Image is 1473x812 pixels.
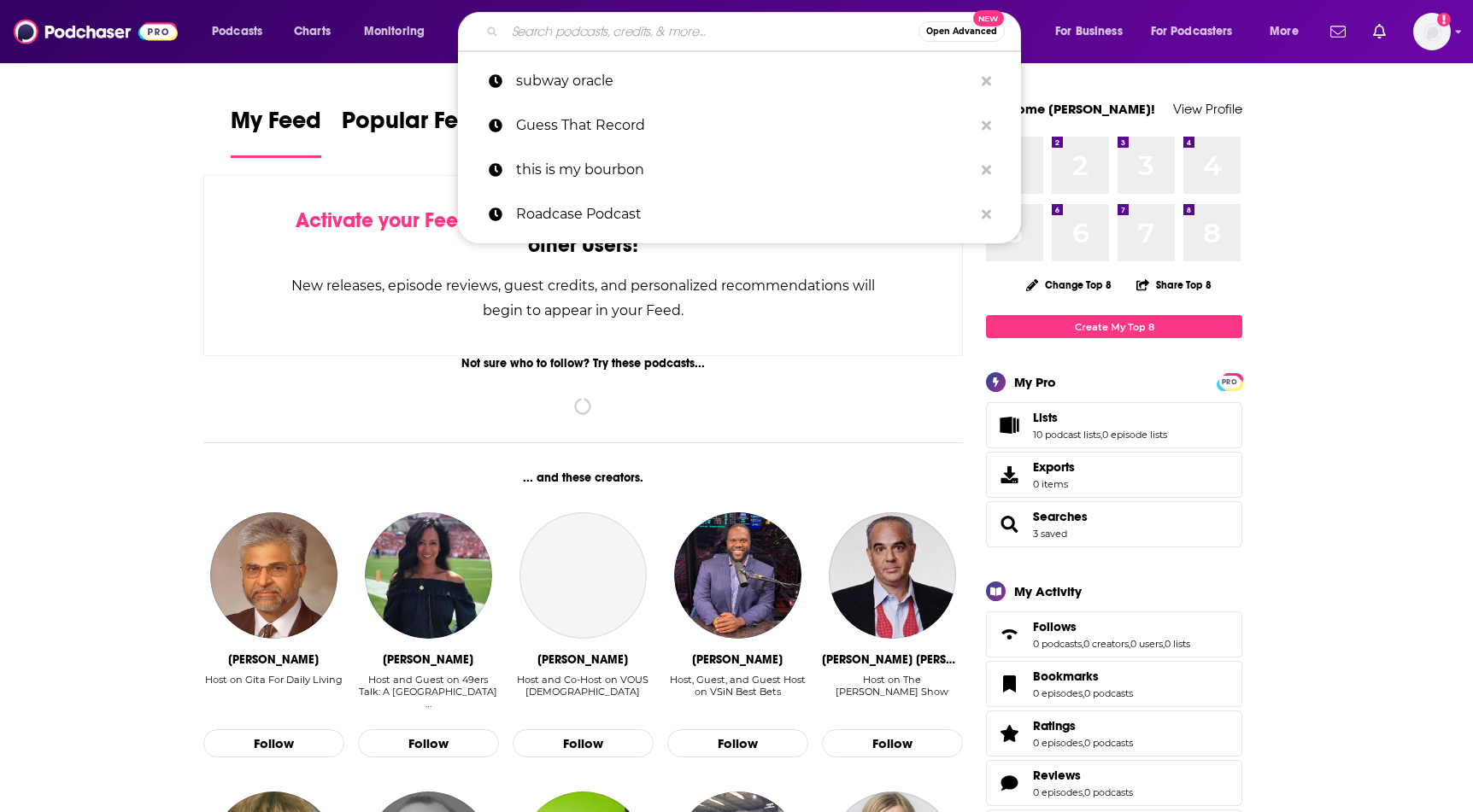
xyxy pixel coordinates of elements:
[205,674,343,710] div: Host on Gita For Daily Living
[294,20,331,44] span: Charts
[228,652,319,667] div: Neil Bhatt
[1033,509,1088,524] a: Searches
[1033,528,1067,540] a: 3 saved
[513,674,654,698] div: Host and Co-Host on VOUS [DEMOGRAPHIC_DATA]
[1033,459,1075,475] span: Exports
[283,18,341,45] a: Charts
[516,59,973,103] p: subway oracle
[1084,687,1133,699] a: 0 podcasts
[1014,374,1056,390] div: My Pro
[383,652,473,667] div: Jennifer Lee Chan
[342,106,487,145] span: Popular Feed
[1033,669,1099,684] span: Bookmarks
[692,652,783,667] div: Femi Abebefe
[992,622,1026,646] a: Follows
[1413,13,1451,50] img: User Profile
[1165,638,1190,650] a: 0 lists
[1033,410,1058,425] span: Lists
[986,501,1242,547] span: Searches
[1130,638,1163,650] a: 0 users
[992,512,1026,536] a: Searches
[458,59,1021,103] a: subway oracle
[1033,718,1076,733] span: Ratings
[1437,13,1451,26] svg: Add a profile image
[667,674,808,710] div: Host, Guest, and Guest Host on VSiN Best Bets
[829,512,955,639] img: John Calvin Batchelor
[537,652,628,667] div: DawnChere Wilkerson
[1033,478,1075,490] span: 0 items
[358,674,499,710] div: Host and Guest on 49ers Talk: A [GEOGRAPHIC_DATA] …
[992,771,1026,795] a: Reviews
[513,674,654,710] div: Host and Co-Host on VOUS Church
[516,148,973,192] p: this is my bourbon
[986,611,1242,657] span: Follows
[1043,18,1144,45] button: open menu
[986,760,1242,806] span: Reviews
[992,413,1026,437] a: Lists
[200,18,285,45] button: open menu
[1151,20,1233,44] span: For Podcasters
[458,103,1021,148] a: Guess That Record
[1102,429,1167,441] a: 0 episode lists
[516,192,973,237] p: Roadcase Podcast
[667,674,808,698] div: Host, Guest, and Guest Host on VSiN Best Bets
[231,106,321,158] a: My Feed
[1323,17,1353,46] a: Show notifications dropdown
[1083,638,1129,650] a: 0 creators
[365,512,491,639] img: Jennifer Lee Chan
[822,674,963,698] div: Host on The [PERSON_NAME] Show
[1258,18,1320,45] button: open menu
[352,18,447,45] button: open menu
[1083,737,1084,749] span: ,
[1140,18,1258,45] button: open menu
[1033,687,1083,699] a: 0 episodes
[1136,268,1212,301] button: Share Top 8
[519,512,646,639] a: DawnChere Wilkerson
[14,15,178,48] img: Podchaser - Follow, Share and Rate Podcasts
[296,207,471,233] span: Activate your Feed
[986,315,1242,338] a: Create My Top 8
[1083,687,1084,699] span: ,
[203,470,963,485] div: ... and these creators.
[364,20,425,44] span: Monitoring
[1083,786,1084,798] span: ,
[986,710,1242,757] span: Ratings
[1173,101,1242,117] a: View Profile
[458,192,1021,237] a: Roadcase Podcast
[992,463,1026,487] span: Exports
[205,674,343,686] div: Host on Gita For Daily Living
[290,273,877,323] div: New releases, episode reviews, guest credits, and personalized recommendations will begin to appe...
[1033,669,1133,684] a: Bookmarks
[986,101,1155,117] a: Welcome [PERSON_NAME]!
[986,402,1242,448] span: Lists
[1219,376,1240,388] span: PRO
[1033,429,1100,441] a: 10 podcast lists
[1033,619,1077,634] span: Follows
[358,729,499,758] button: Follow
[1033,619,1190,634] a: Follows
[992,721,1026,745] a: Ratings
[358,674,499,710] div: Host and Guest on 49ers Talk: A San Francisco …
[674,512,801,639] img: Femi Abebefe
[822,674,963,710] div: Host on The John Batchelor Show
[1163,638,1165,650] span: ,
[1084,786,1133,798] a: 0 podcasts
[505,18,918,45] input: Search podcasts, credits, & more...
[1413,13,1451,50] span: Logged in as jbleiche
[986,661,1242,707] span: Bookmarks
[992,672,1026,696] a: Bookmarks
[342,106,487,158] a: Popular Feed
[1084,737,1133,749] a: 0 podcasts
[203,729,344,758] button: Follow
[1082,638,1083,650] span: ,
[231,106,321,145] span: My Feed
[1033,718,1133,733] a: Ratings
[667,729,808,758] button: Follow
[203,356,963,371] div: Not sure who to follow? Try these podcasts...
[822,652,963,667] div: John Calvin Batchelor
